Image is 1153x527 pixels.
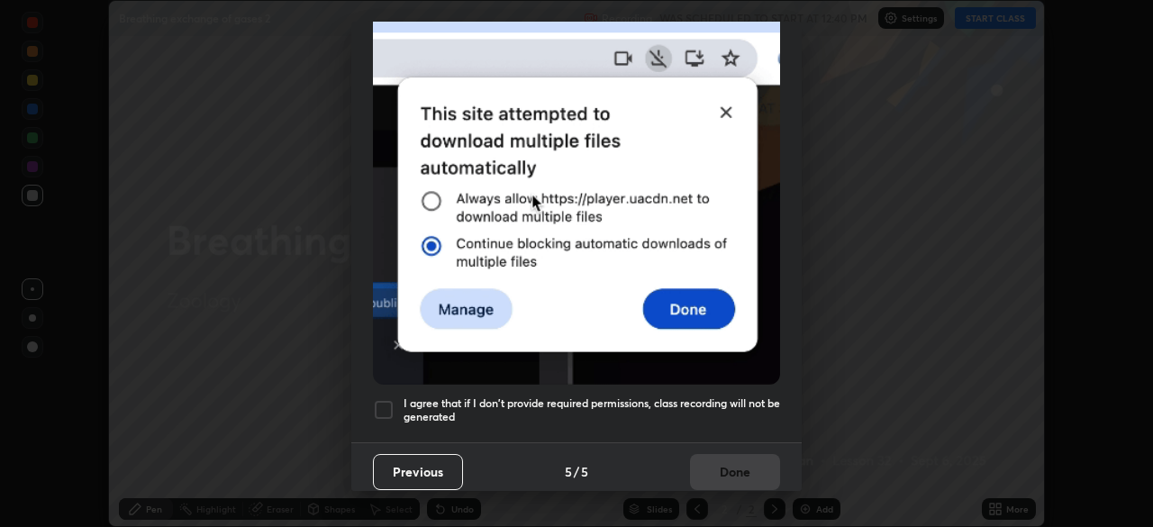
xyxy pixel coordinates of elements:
[574,462,579,481] h4: /
[581,462,588,481] h4: 5
[404,396,780,424] h5: I agree that if I don't provide required permissions, class recording will not be generated
[565,462,572,481] h4: 5
[373,454,463,490] button: Previous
